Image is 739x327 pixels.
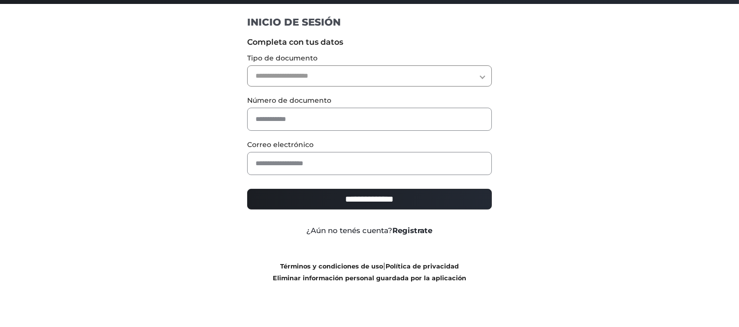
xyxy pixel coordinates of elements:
a: Política de privacidad [386,263,459,270]
a: Eliminar información personal guardada por la aplicación [273,274,466,282]
label: Completa con tus datos [247,36,492,48]
div: ¿Aún no tenés cuenta? [240,225,499,237]
a: Registrate [393,226,433,235]
label: Número de documento [247,95,492,106]
a: Términos y condiciones de uso [280,263,383,270]
h1: INICIO DE SESIÓN [247,16,492,29]
label: Tipo de documento [247,53,492,63]
label: Correo electrónico [247,140,492,150]
div: | [240,260,499,284]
